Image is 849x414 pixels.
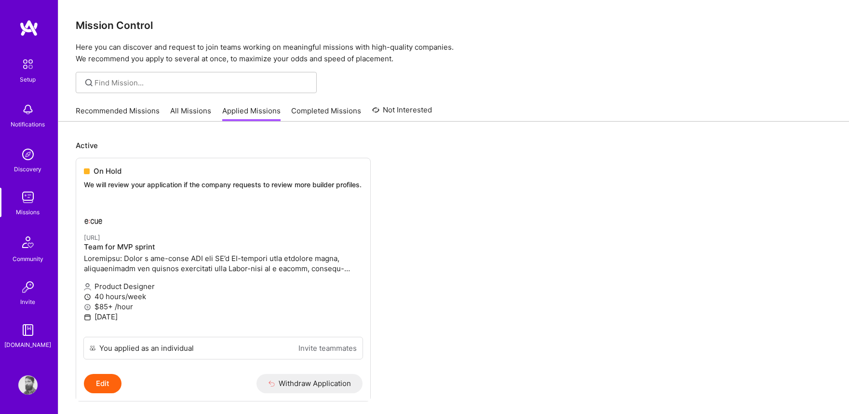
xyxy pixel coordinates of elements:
a: Recommended Missions [76,106,160,122]
p: Active [76,140,832,151]
div: Invite [21,297,36,307]
i: icon SearchGrey [83,77,94,88]
p: 40 hours/week [84,291,363,302]
p: $85+ /hour [84,302,363,312]
img: User Avatar [18,375,38,395]
img: Ecue.ai company logo [84,209,103,228]
img: logo [19,19,39,37]
h3: Mission Control [76,19,832,31]
img: discovery [18,145,38,164]
div: Discovery [14,164,42,174]
a: Invite teammates [298,343,357,353]
div: You applied as an individual [99,343,194,353]
a: Ecue.ai company logo[URL]Team for MVP sprintLoremipsu: Dolor s ame-conse ADI eli SE’d EI-tempori ... [76,201,370,337]
div: Missions [16,207,40,217]
div: [DOMAIN_NAME] [5,340,52,350]
p: Loremipsu: Dolor s ame-conse ADI eli SE’d EI-tempori utla etdolore magna, aliquaenimadm ven quisn... [84,253,363,274]
img: guide book [18,320,38,340]
a: Not Interested [372,104,432,122]
p: Product Designer [84,281,363,291]
span: On Hold [94,166,121,176]
img: Community [16,231,40,254]
i: icon Calendar [84,314,91,321]
i: icon Clock [84,293,91,301]
a: Completed Missions [292,106,362,122]
p: We will review your application if the company requests to review more builder profiles. [84,180,363,190]
input: Find Mission... [95,78,310,88]
img: bell [18,100,38,119]
div: Setup [20,74,36,84]
a: All Missions [171,106,212,122]
div: Notifications [11,119,45,129]
img: Invite [18,277,38,297]
div: Community [13,254,43,264]
img: teamwork [18,188,38,207]
small: [URL] [84,234,100,241]
h4: Team for MVP sprint [84,243,363,251]
button: Edit [84,374,121,393]
img: setup [18,54,38,74]
i: icon MoneyGray [84,304,91,311]
a: User Avatar [16,375,40,395]
p: Here you can discover and request to join teams working on meaningful missions with high-quality ... [76,41,832,65]
button: Withdraw Application [256,374,363,393]
a: Applied Missions [222,106,281,122]
p: [DATE] [84,312,363,322]
i: icon Applicant [84,283,91,290]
